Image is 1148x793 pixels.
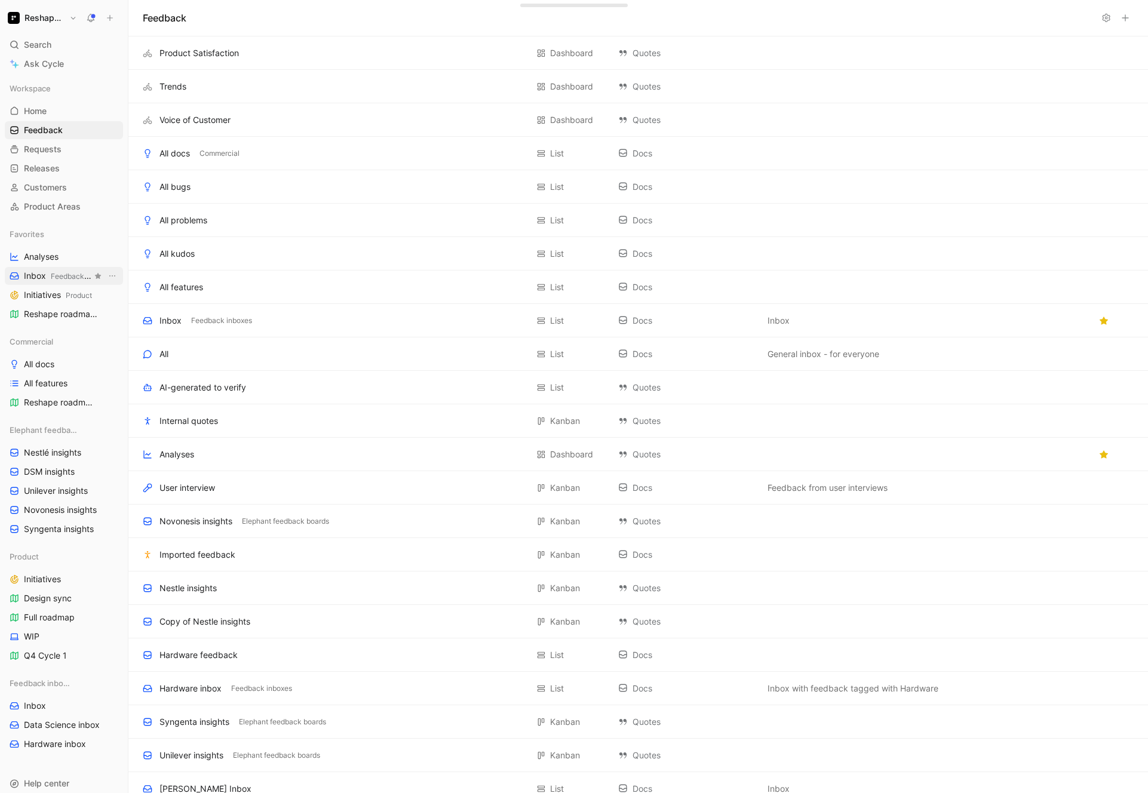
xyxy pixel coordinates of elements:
[550,614,580,629] div: Kanban
[233,749,320,761] span: Elephant feedback boards
[5,697,123,715] a: Inbox
[5,179,123,196] a: Customers
[231,750,323,761] button: Elephant feedback boards
[5,482,123,500] a: Unilever insights
[24,447,81,459] span: Nestlé insights
[550,180,564,194] div: List
[24,289,92,302] span: Initiatives
[128,705,1148,739] div: Syngenta insightsElephant feedback boardsKanban QuotesView actions
[5,548,123,565] div: Product
[199,147,240,159] span: Commercial
[24,358,54,370] span: All docs
[618,247,756,261] div: Docs
[550,581,580,595] div: Kanban
[128,739,1148,772] div: Unilever insightsElephant feedback boardsKanban QuotesView actions
[24,143,62,155] span: Requests
[5,121,123,139] a: Feedback
[618,648,756,662] div: Docs
[5,286,123,304] a: InitiativesProduct
[24,13,65,23] h1: Reshape Platform
[618,180,756,194] div: Docs
[242,515,329,527] span: Elephant feedback boards
[618,447,756,462] div: Quotes
[10,424,80,436] span: Elephant feedback boards
[106,270,118,282] button: View actions
[5,225,123,243] div: Favorites
[159,247,195,261] div: All kudos
[5,79,123,97] div: Workspace
[550,347,564,361] div: List
[550,447,593,462] div: Dashboard
[618,347,756,361] div: Docs
[191,315,252,327] span: Feedback inboxes
[239,716,326,728] span: Elephant feedback boards
[5,501,123,519] a: Novonesis insights
[5,374,123,392] a: All features
[159,146,190,161] div: All docs
[5,520,123,538] a: Syngenta insights
[550,481,580,495] div: Kanban
[5,394,123,411] a: Reshape roadmap
[197,148,242,159] button: Commercial
[159,681,222,696] div: Hardware inbox
[159,414,218,428] div: Internal quotes
[5,333,123,351] div: Commercial
[550,648,564,662] div: List
[159,280,203,294] div: All features
[765,681,941,696] button: Inbox with feedback tagged with Hardware
[765,313,792,328] button: Inbox
[10,551,39,563] span: Product
[159,481,215,495] div: User interview
[128,505,1148,538] div: Novonesis insightsElephant feedback boardsKanban QuotesView actions
[5,548,123,665] div: ProductInitiativesDesign syncFull roadmapWIPQ4 Cycle 1
[24,377,67,389] span: All features
[24,592,72,604] span: Design sync
[159,46,239,60] div: Product Satisfaction
[5,463,123,481] a: DSM insights
[5,10,80,26] button: Reshape PlatformReshape Platform
[618,481,756,495] div: Docs
[618,313,756,328] div: Docs
[159,113,231,127] div: Voice of Customer
[550,414,580,428] div: Kanban
[159,447,194,462] div: Analyses
[618,514,756,528] div: Quotes
[550,715,580,729] div: Kanban
[128,103,1148,137] div: Voice of CustomerDashboard QuotesView actions
[128,438,1148,471] div: AnalysesDashboard QuotesView actions
[240,516,331,527] button: Elephant feedback boards
[159,581,217,595] div: Nestle insights
[128,672,1148,705] div: Hardware inboxFeedback inboxesList DocsInbox with feedback tagged with HardwareView actions
[5,774,123,792] div: Help center
[24,719,100,731] span: Data Science inbox
[618,681,756,696] div: Docs
[5,674,123,753] div: Feedback inboxesInboxData Science inboxHardware inbox
[5,333,123,411] div: CommercialAll docsAll featuresReshape roadmap
[550,748,580,763] div: Kanban
[765,347,882,361] button: General inbox - for everyone
[159,380,246,395] div: AI-generated to verify
[5,55,123,73] a: Ask Cycle
[618,748,756,763] div: Quotes
[5,140,123,158] a: Requests
[618,79,756,94] div: Quotes
[24,700,46,712] span: Inbox
[229,683,294,694] button: Feedback inboxes
[10,336,53,348] span: Commercial
[159,614,250,629] div: Copy of Nestle insights
[765,481,890,495] button: Feedback from user interviews
[618,581,756,595] div: Quotes
[128,538,1148,571] div: Imported feedbackKanban DocsView actions
[24,124,63,136] span: Feedback
[5,570,123,588] a: Initiatives
[550,113,593,127] div: Dashboard
[128,204,1148,237] div: All problemsList DocsView actions
[768,681,938,696] span: Inbox with feedback tagged with Hardware
[128,237,1148,271] div: All kudosList DocsView actions
[550,213,564,228] div: List
[128,36,1148,70] div: Product SatisfactionDashboard QuotesView actions
[24,611,75,623] span: Full roadmap
[128,170,1148,204] div: All bugsList DocsView actions
[24,162,60,174] span: Releases
[24,270,92,282] span: Inbox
